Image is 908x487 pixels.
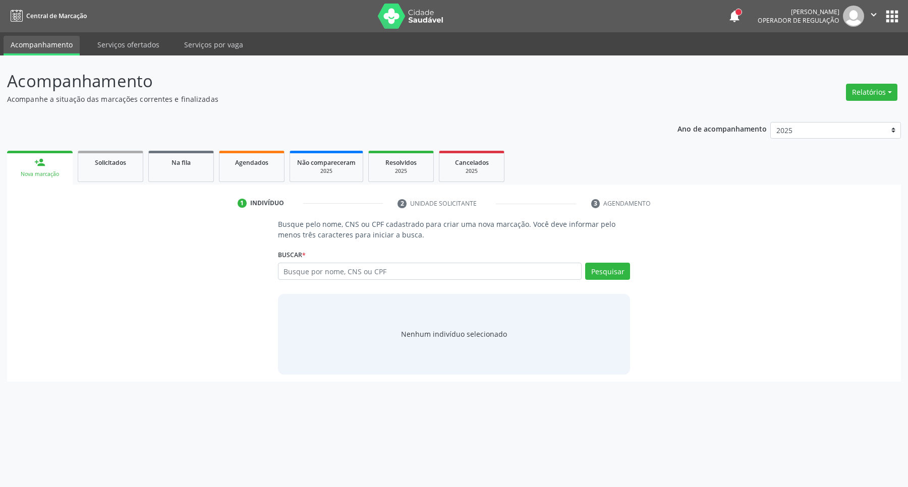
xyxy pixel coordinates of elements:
[455,158,489,167] span: Cancelados
[95,158,126,167] span: Solicitados
[26,12,87,20] span: Central de Marcação
[172,158,191,167] span: Na fila
[758,16,839,25] span: Operador de regulação
[376,167,426,175] div: 2025
[7,69,633,94] p: Acompanhamento
[385,158,417,167] span: Resolvidos
[14,170,66,178] div: Nova marcação
[278,247,306,263] label: Buscar
[758,8,839,16] div: [PERSON_NAME]
[278,263,582,280] input: Busque por nome, CNS ou CPF
[278,219,631,240] p: Busque pelo nome, CNS ou CPF cadastrado para criar uma nova marcação. Você deve informar pelo men...
[238,199,247,208] div: 1
[868,9,879,20] i: 
[585,263,630,280] button: Pesquisar
[235,158,268,167] span: Agendados
[677,122,767,135] p: Ano de acompanhamento
[843,6,864,27] img: img
[401,329,507,339] div: Nenhum indivíduo selecionado
[727,9,742,23] button: notifications
[864,6,883,27] button: 
[297,158,356,167] span: Não compareceram
[846,84,897,101] button: Relatórios
[90,36,166,53] a: Serviços ofertados
[34,157,45,168] div: person_add
[7,94,633,104] p: Acompanhe a situação das marcações correntes e finalizadas
[883,8,901,25] button: apps
[446,167,497,175] div: 2025
[250,199,284,208] div: Indivíduo
[4,36,80,55] a: Acompanhamento
[177,36,250,53] a: Serviços por vaga
[7,8,87,24] a: Central de Marcação
[297,167,356,175] div: 2025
